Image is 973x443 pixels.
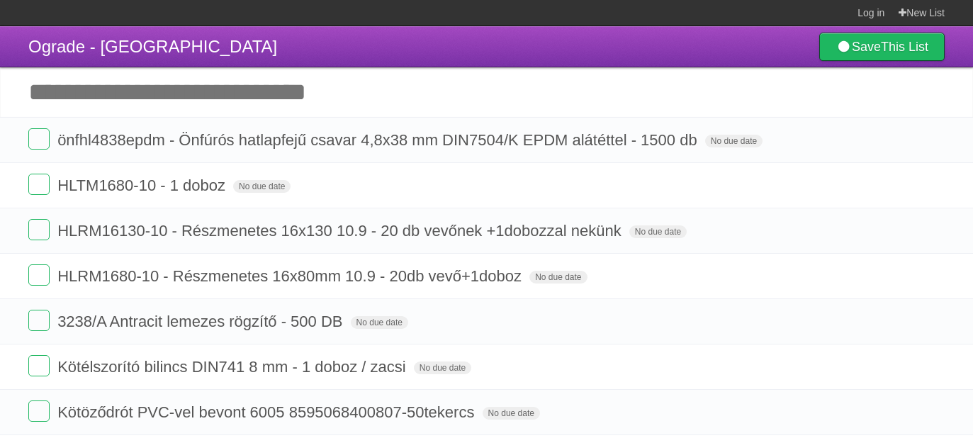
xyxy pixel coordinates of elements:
span: No due date [414,361,471,374]
label: Done [28,355,50,376]
span: 3238/A Antracit lemezes rögzítő - 500 DB [57,313,346,330]
span: No due date [483,407,540,420]
span: Kötélszorító bilincs DIN741 8 mm - 1 doboz / zacsi [57,358,410,376]
label: Done [28,128,50,150]
a: SaveThis List [819,33,945,61]
span: No due date [529,271,587,284]
span: No due date [629,225,687,238]
span: HLTM1680-10 - 1 doboz [57,176,229,194]
label: Done [28,310,50,331]
label: Done [28,400,50,422]
span: önfhl4838epdm - Önfúrós hatlapfejű csavar 4,8x38 mm DIN7504/K EPDM alátéttel - 1500 db [57,131,701,149]
span: No due date [705,135,763,147]
span: Kötöződrót PVC-vel bevont 6005 8595068400807-50tekercs [57,403,478,421]
span: Ograde - [GEOGRAPHIC_DATA] [28,37,277,56]
span: HLRM16130-10 - Részmenetes 16x130 10.9 - 20 db vevőnek +1dobozzal nekünk [57,222,625,240]
b: This List [881,40,928,54]
label: Done [28,219,50,240]
span: No due date [233,180,291,193]
span: HLRM1680-10 - Részmenetes 16x80mm 10.9 - 20db vevő+1doboz [57,267,525,285]
span: No due date [351,316,408,329]
label: Done [28,264,50,286]
label: Done [28,174,50,195]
